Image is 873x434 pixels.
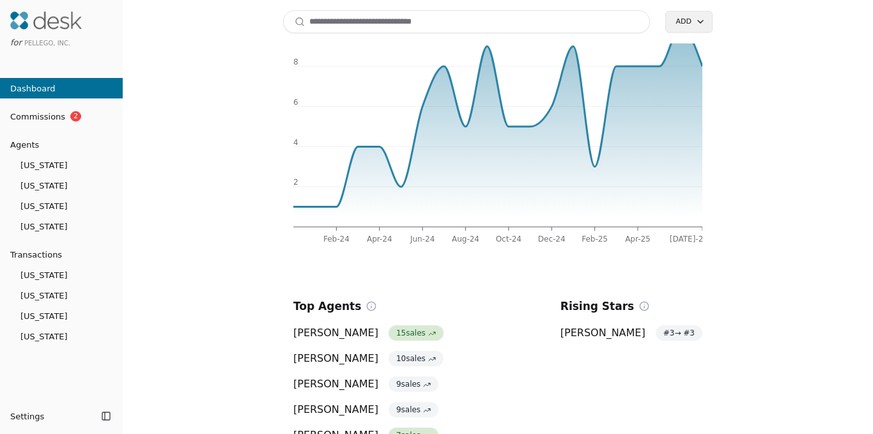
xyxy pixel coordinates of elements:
tspan: 6 [293,98,298,107]
tspan: [DATE]-25 [670,235,708,244]
tspan: Feb-24 [323,235,350,244]
span: 10 sales [389,351,444,366]
span: [PERSON_NAME] [293,402,378,417]
span: 15 sales [389,325,444,341]
tspan: Feb-25 [582,235,608,244]
tspan: Oct-24 [496,235,521,244]
span: [PERSON_NAME] [293,325,378,341]
h2: Rising Stars [560,297,634,315]
span: [PERSON_NAME] [293,376,378,392]
span: 9 sales [389,402,438,417]
span: Settings [10,410,44,423]
tspan: Aug-24 [452,235,479,244]
tspan: Dec-24 [538,235,566,244]
span: [PERSON_NAME] [293,351,378,366]
tspan: Apr-24 [367,235,392,244]
tspan: 2 [293,178,298,187]
tspan: 8 [293,58,298,66]
span: 2 [70,111,81,121]
h2: Top Agents [293,297,361,315]
img: Desk [10,12,82,29]
span: for [10,38,22,47]
button: Add [665,11,713,33]
span: Pellego, Inc. [24,40,70,47]
span: [PERSON_NAME] [560,325,645,341]
tspan: Apr-25 [625,235,651,244]
span: # 3 → # 3 [656,325,702,341]
button: Settings [5,406,97,426]
tspan: Jun-24 [410,235,435,244]
span: 9 sales [389,376,438,392]
tspan: 4 [293,138,298,147]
